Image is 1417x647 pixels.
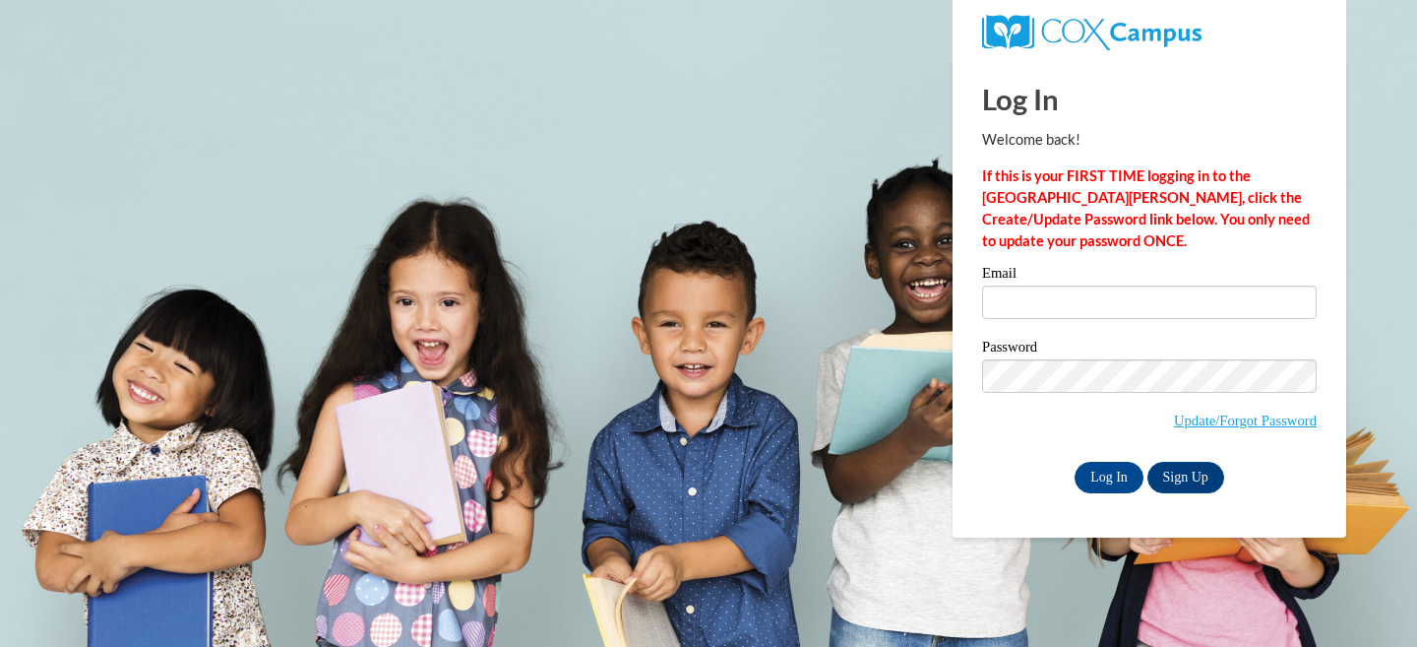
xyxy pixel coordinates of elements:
h1: Log In [982,79,1317,119]
strong: If this is your FIRST TIME logging in to the [GEOGRAPHIC_DATA][PERSON_NAME], click the Create/Upd... [982,167,1310,249]
label: Email [982,266,1317,286]
p: Welcome back! [982,129,1317,151]
a: Update/Forgot Password [1174,413,1317,428]
img: COX Campus [982,15,1201,50]
label: Password [982,340,1317,359]
input: Log In [1075,462,1143,493]
a: Sign Up [1147,462,1224,493]
a: COX Campus [982,23,1201,39]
